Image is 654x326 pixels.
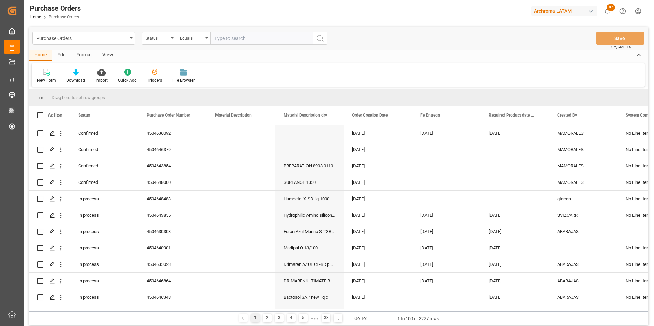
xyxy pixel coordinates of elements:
[481,289,549,305] div: [DATE]
[549,207,617,223] div: SVIZCARR
[600,3,615,19] button: show 97 new notifications
[95,77,108,83] div: Import
[344,141,412,158] div: [DATE]
[344,191,412,207] div: [DATE]
[481,240,549,256] div: [DATE]
[70,141,139,158] div: Confirmed
[30,3,81,13] div: Purchase Orders
[284,113,327,118] span: Material Description drv
[29,125,70,141] div: Press SPACE to select this row.
[275,191,344,207] div: Humectol X-SD liq 1000
[37,77,56,83] div: New Form
[596,32,644,45] button: Save
[70,240,139,256] div: In process
[29,50,52,61] div: Home
[70,125,139,141] div: Confirmed
[29,141,70,158] div: Press SPACE to select this row.
[70,191,139,207] div: In process
[412,305,481,322] div: [DATE]
[412,125,481,141] div: [DATE]
[549,223,617,240] div: ABARAJAS
[29,158,70,174] div: Press SPACE to select this row.
[481,125,549,141] div: [DATE]
[70,305,139,322] div: Completed
[549,273,617,289] div: ABARAJAS
[275,256,344,272] div: Drimaren AZUL CL-BR p 0025
[29,256,70,273] div: Press SPACE to select this row.
[142,32,176,45] button: open menu
[549,256,617,272] div: ABARAJAS
[139,174,207,190] div: 4504648000
[481,273,549,289] div: [DATE]
[299,314,308,322] div: 5
[52,50,71,61] div: Edit
[48,112,62,118] div: Action
[139,240,207,256] div: 4504640901
[139,273,207,289] div: 4504646864
[70,273,139,289] div: In process
[29,191,70,207] div: Press SPACE to select this row.
[29,240,70,256] div: Press SPACE to select this row.
[215,113,252,118] span: Material Description
[147,77,162,83] div: Triggers
[611,44,631,50] span: Ctrl/CMD + S
[531,6,597,16] div: Archroma LATAM
[70,223,139,240] div: In process
[412,273,481,289] div: [DATE]
[30,15,41,19] a: Home
[344,158,412,174] div: [DATE]
[481,223,549,240] div: [DATE]
[70,174,139,190] div: Confirmed
[139,207,207,223] div: 4504643855
[139,289,207,305] div: 4504646348
[412,223,481,240] div: [DATE]
[78,113,90,118] span: Status
[275,289,344,305] div: Bactosol SAP new liq c
[489,113,535,118] span: Required Product date (AB)
[412,207,481,223] div: [DATE]
[146,33,169,41] div: Status
[481,207,549,223] div: [DATE]
[275,240,344,256] div: Marlipal O 13/100
[139,158,207,174] div: 4504643854
[615,3,630,19] button: Help Center
[52,95,105,100] span: Drag here to set row groups
[549,158,617,174] div: MAMORALES
[139,141,207,158] div: 4504646379
[210,32,313,45] input: Type to search
[29,174,70,191] div: Press SPACE to select this row.
[344,240,412,256] div: [DATE]
[70,158,139,174] div: Confirmed
[607,4,615,11] span: 97
[352,113,388,118] span: Order Creation Date
[275,174,344,190] div: SURFANOL 1350
[481,305,549,322] div: [DATE]
[481,256,549,272] div: [DATE]
[139,125,207,141] div: 4504636092
[66,77,85,83] div: Download
[549,191,617,207] div: gtorres
[32,32,135,45] button: open menu
[275,223,344,240] div: Foron Azul Marino S-2GRL 200 0025
[344,125,412,141] div: [DATE]
[549,174,617,190] div: MAMORALES
[344,289,412,305] div: [DATE]
[139,223,207,240] div: 4504630303
[549,289,617,305] div: ABARAJAS
[344,174,412,190] div: [DATE]
[549,125,617,141] div: MAMORALES
[344,256,412,272] div: [DATE]
[322,314,330,322] div: 33
[420,113,440,118] span: Fe Entrega
[172,77,195,83] div: File Browser
[275,207,344,223] div: Hydrophilic Amino silicone EF-3100
[549,141,617,158] div: MAMORALES
[71,50,97,61] div: Format
[36,33,128,42] div: Purchase Orders
[412,256,481,272] div: [DATE]
[354,315,367,322] div: Go To:
[29,223,70,240] div: Press SPACE to select this row.
[207,305,275,322] div: DORACRYL BLUE X3GLS-01 300%
[118,77,137,83] div: Quick Add
[176,32,210,45] button: open menu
